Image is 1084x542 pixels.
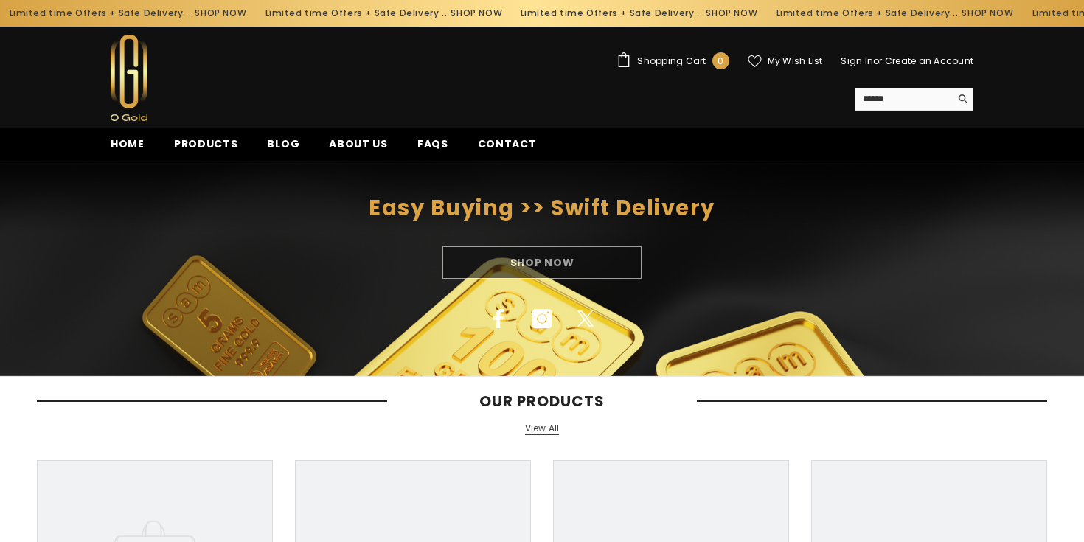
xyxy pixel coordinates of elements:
span: Products [174,136,238,151]
a: SHOP NOW [960,5,1012,21]
div: Limited time Offers + Safe Delivery .. [510,1,765,25]
span: Home [111,136,145,151]
span: Blog [267,136,299,151]
span: Our Products [387,392,697,410]
a: SHOP NOW [449,5,501,21]
span: FAQs [417,136,448,151]
span: Shopping Cart [637,57,706,66]
span: My Wish List [768,57,823,66]
button: Search [951,88,973,110]
a: View All [525,423,560,435]
span: or [873,55,882,67]
a: Create an Account [885,55,973,67]
a: Products [159,136,253,161]
a: Sign In [841,55,873,67]
summary: Search [855,88,973,111]
div: Limited time Offers + Safe Delivery .. [765,1,1021,25]
img: Ogold Shop [111,35,147,121]
span: Contact [478,136,537,151]
span: About us [329,136,388,151]
a: About us [314,136,403,161]
a: Contact [463,136,552,161]
a: Shopping Cart [616,52,729,69]
a: FAQs [403,136,463,161]
a: Blog [252,136,314,161]
div: Limited time Offers + Safe Delivery .. [254,1,510,25]
a: SHOP NOW [704,5,756,21]
a: Home [96,136,159,161]
span: 0 [718,53,723,69]
a: SHOP NOW [193,5,245,21]
a: My Wish List [748,55,823,68]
